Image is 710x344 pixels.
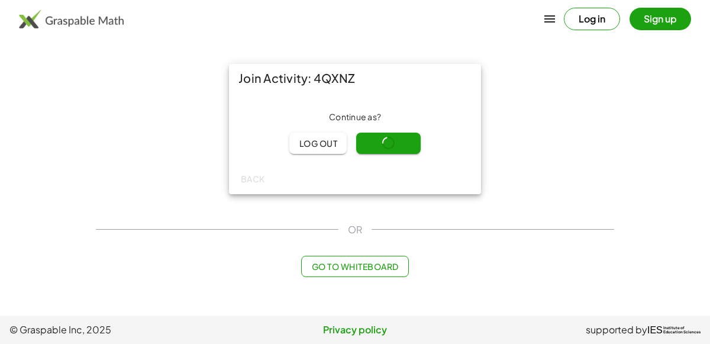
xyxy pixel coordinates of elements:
a: IESInstitute ofEducation Sciences [647,323,701,337]
div: Continue as ? [238,111,472,123]
span: Institute of Education Sciences [663,326,701,335]
span: supported by [586,323,647,337]
span: IES [647,324,663,336]
button: Sign up [630,8,691,30]
button: Log out [289,133,347,154]
button: Log in [564,8,620,30]
span: OR [348,223,362,237]
button: Go to Whiteboard [301,256,408,277]
div: Join Activity: 4QXNZ [229,64,481,92]
span: Go to Whiteboard [311,261,398,272]
span: © Graspable Inc, 2025 [9,323,240,337]
span: Log out [299,138,337,149]
a: Privacy policy [240,323,470,337]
